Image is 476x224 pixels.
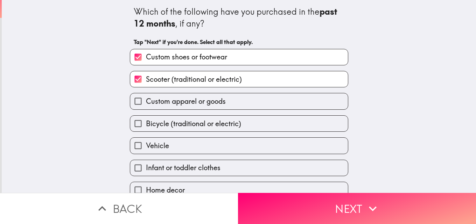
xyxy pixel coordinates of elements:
button: Infant or toddler clothes [130,160,348,176]
span: Infant or toddler clothes [146,163,220,173]
span: Custom shoes or footwear [146,52,227,62]
button: Bicycle (traditional or electric) [130,116,348,131]
h6: Tap "Next" if you're done. Select all that apply. [134,38,344,46]
span: Home decor [146,185,185,195]
div: Which of the following have you purchased in the , if any? [134,6,344,29]
button: Home decor [130,182,348,198]
span: Bicycle (traditional or electric) [146,119,241,129]
button: Next [238,193,476,224]
button: Vehicle [130,138,348,153]
span: Scooter (traditional or electric) [146,74,242,84]
span: Custom apparel or goods [146,96,226,106]
button: Custom apparel or goods [130,93,348,109]
button: Custom shoes or footwear [130,49,348,65]
b: past 12 months [134,6,339,29]
button: Scooter (traditional or electric) [130,71,348,87]
span: Vehicle [146,141,169,151]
